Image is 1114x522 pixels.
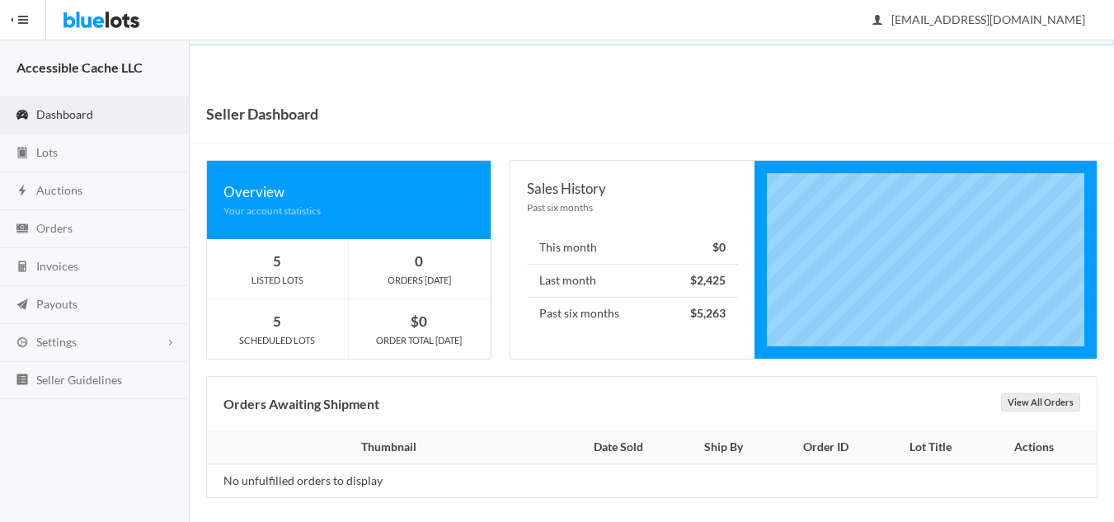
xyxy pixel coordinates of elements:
[14,222,31,237] ion-icon: cash
[415,252,423,270] strong: 0
[14,336,31,351] ion-icon: cog
[561,431,676,464] th: Date Sold
[880,431,981,464] th: Lot Title
[36,221,73,235] span: Orders
[1001,393,1080,411] a: View All Orders
[676,431,772,464] th: Ship By
[869,13,886,29] ion-icon: person
[981,431,1097,464] th: Actions
[14,108,31,124] ion-icon: speedometer
[223,396,379,411] b: Orders Awaiting Shipment
[14,184,31,200] ion-icon: flash
[14,146,31,162] ion-icon: clipboard
[36,107,93,121] span: Dashboard
[411,313,427,330] strong: $0
[223,203,474,219] div: Your account statistics
[36,145,58,159] span: Lots
[36,373,122,387] span: Seller Guidelines
[207,464,561,497] td: No unfulfilled orders to display
[14,260,31,275] ion-icon: calculator
[873,12,1085,26] span: [EMAIL_ADDRESS][DOMAIN_NAME]
[14,373,31,388] ion-icon: list box
[527,297,738,330] li: Past six months
[14,298,31,313] ion-icon: paper plane
[207,431,561,464] th: Thumbnail
[36,183,82,197] span: Auctions
[712,240,726,254] strong: $0
[690,273,726,287] strong: $2,425
[36,335,77,349] span: Settings
[223,181,474,203] div: Overview
[206,101,318,126] h1: Seller Dashboard
[36,259,78,273] span: Invoices
[273,313,281,330] strong: 5
[207,333,348,348] div: SCHEDULED LOTS
[772,431,880,464] th: Order ID
[16,59,143,75] strong: Accessible Cache LLC
[207,273,348,288] div: LISTED LOTS
[527,232,738,265] li: This month
[527,264,738,298] li: Last month
[36,297,78,311] span: Payouts
[527,177,738,200] div: Sales History
[527,200,738,215] div: Past six months
[273,252,281,270] strong: 5
[690,306,726,320] strong: $5,263
[349,273,490,288] div: ORDERS [DATE]
[349,333,490,348] div: ORDER TOTAL [DATE]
